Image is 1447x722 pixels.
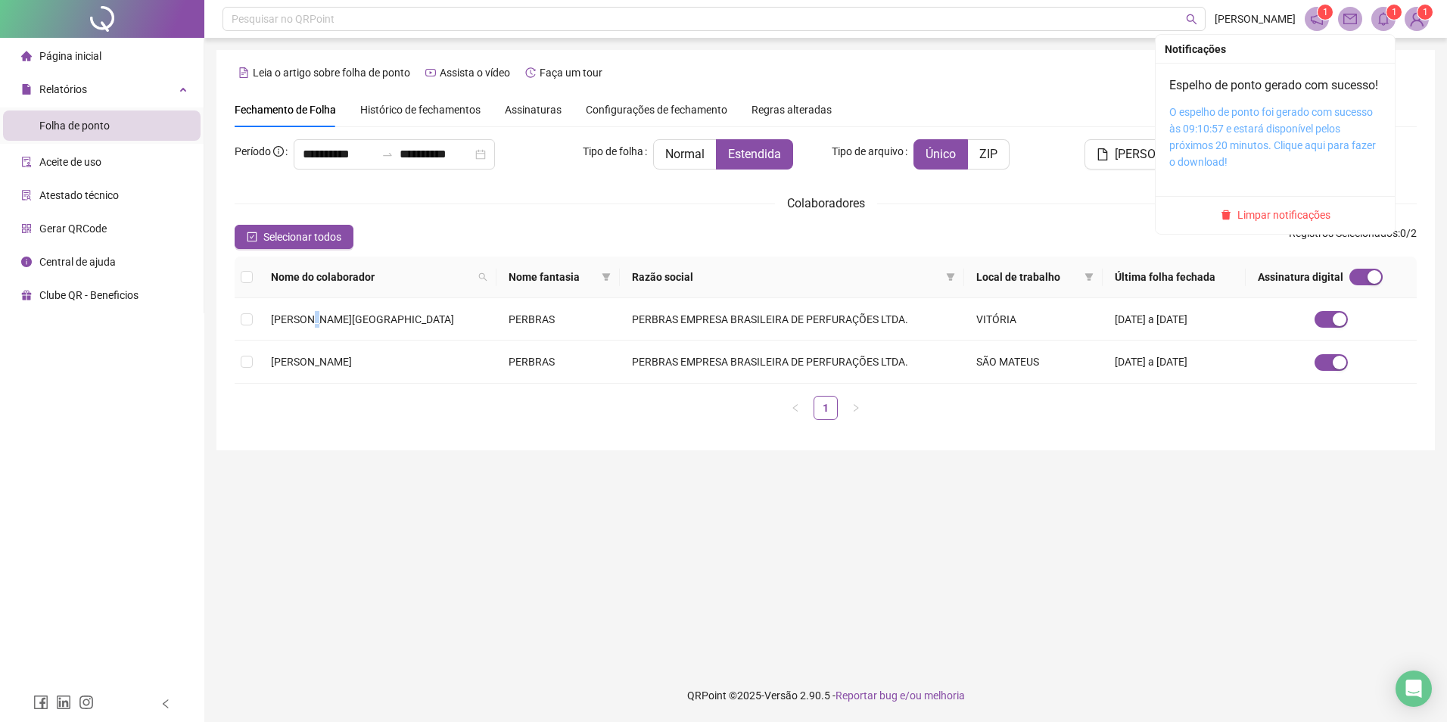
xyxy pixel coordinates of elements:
[1169,106,1376,168] a: O espelho de ponto foi gerado com sucesso às 09:10:57 e estará disponível pelos próximos 20 minut...
[1115,145,1206,163] span: [PERSON_NAME]
[1084,139,1218,170] button: [PERSON_NAME]
[964,298,1102,341] td: VITÓRIA
[1165,41,1386,58] div: Notificações
[599,266,614,288] span: filter
[1396,671,1432,707] div: Open Intercom Messenger
[783,396,808,420] button: left
[247,232,257,242] span: check-square
[602,272,611,282] span: filter
[235,145,271,157] span: Período
[1386,5,1402,20] sup: 1
[21,290,32,300] span: gift
[764,689,798,702] span: Versão
[836,689,965,702] span: Reportar bug e/ou melhoria
[540,67,602,79] span: Faça um tour
[1323,7,1328,17] span: 1
[381,148,394,160] span: swap-right
[832,143,904,160] span: Tipo de arquivo
[496,298,620,341] td: PERBRAS
[360,104,481,116] span: Histórico de fechamentos
[79,695,94,710] span: instagram
[1081,266,1097,288] span: filter
[525,67,536,78] span: history
[21,84,32,95] span: file
[496,341,620,383] td: PERBRAS
[21,51,32,61] span: home
[509,269,596,285] span: Nome fantasia
[1258,269,1343,285] span: Assinatura digital
[1237,207,1330,223] span: Limpar notificações
[1417,5,1433,20] sup: Atualize o seu contato no menu Meus Dados
[1215,11,1296,27] span: [PERSON_NAME]
[979,147,997,161] span: ZIP
[976,269,1078,285] span: Local de trabalho
[39,156,101,168] span: Aceite de uso
[1103,341,1246,383] td: [DATE] a [DATE]
[752,104,832,115] span: Regras alteradas
[1103,257,1246,298] th: Última folha fechada
[1169,78,1378,92] a: Espelho de ponto gerado com sucesso!
[235,104,336,116] span: Fechamento de Folha
[271,313,454,325] span: [PERSON_NAME][GEOGRAPHIC_DATA]
[263,229,341,245] span: Selecionar todos
[728,147,781,161] span: Estendida
[665,147,705,161] span: Normal
[1097,148,1109,160] span: file
[851,403,860,412] span: right
[844,396,868,420] button: right
[620,298,964,341] td: PERBRAS EMPRESA BRASILEIRA DE PERFURAÇÕES LTDA.
[235,225,353,249] button: Selecionar todos
[943,266,958,288] span: filter
[926,147,956,161] span: Único
[273,146,284,157] span: info-circle
[39,83,87,95] span: Relatórios
[1392,7,1397,17] span: 1
[1405,8,1428,30] img: 73212
[253,67,410,79] span: Leia o artigo sobre folha de ponto
[33,695,48,710] span: facebook
[791,403,800,412] span: left
[39,120,110,132] span: Folha de ponto
[204,669,1447,722] footer: QRPoint © 2025 - 2.90.5 -
[783,396,808,420] li: Página anterior
[844,396,868,420] li: Próxima página
[1221,210,1231,220] span: delete
[1103,298,1246,341] td: [DATE] a [DATE]
[586,104,727,115] span: Configurações de fechamento
[505,104,562,115] span: Assinaturas
[39,223,107,235] span: Gerar QRCode
[425,67,436,78] span: youtube
[21,257,32,267] span: info-circle
[1084,272,1094,282] span: filter
[620,341,964,383] td: PERBRAS EMPRESA BRASILEIRA DE PERFURAÇÕES LTDA.
[1318,5,1333,20] sup: 1
[21,190,32,201] span: solution
[475,266,490,288] span: search
[39,50,101,62] span: Página inicial
[1423,7,1428,17] span: 1
[21,223,32,234] span: qrcode
[21,157,32,167] span: audit
[478,272,487,282] span: search
[238,67,249,78] span: file-text
[632,269,940,285] span: Razão social
[271,269,472,285] span: Nome do colaborador
[1289,225,1417,249] span: : 0 / 2
[1186,14,1197,25] span: search
[946,272,955,282] span: filter
[271,356,352,368] span: [PERSON_NAME]
[39,256,116,268] span: Central de ajuda
[39,289,138,301] span: Clube QR - Beneficios
[1343,12,1357,26] span: mail
[381,148,394,160] span: to
[814,397,837,419] a: 1
[583,143,643,160] span: Tipo de folha
[39,189,119,201] span: Atestado técnico
[964,341,1102,383] td: SÃO MATEUS
[814,396,838,420] li: 1
[1310,12,1324,26] span: notification
[160,699,171,709] span: left
[440,67,510,79] span: Assista o vídeo
[787,196,865,210] span: Colaboradores
[56,695,71,710] span: linkedin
